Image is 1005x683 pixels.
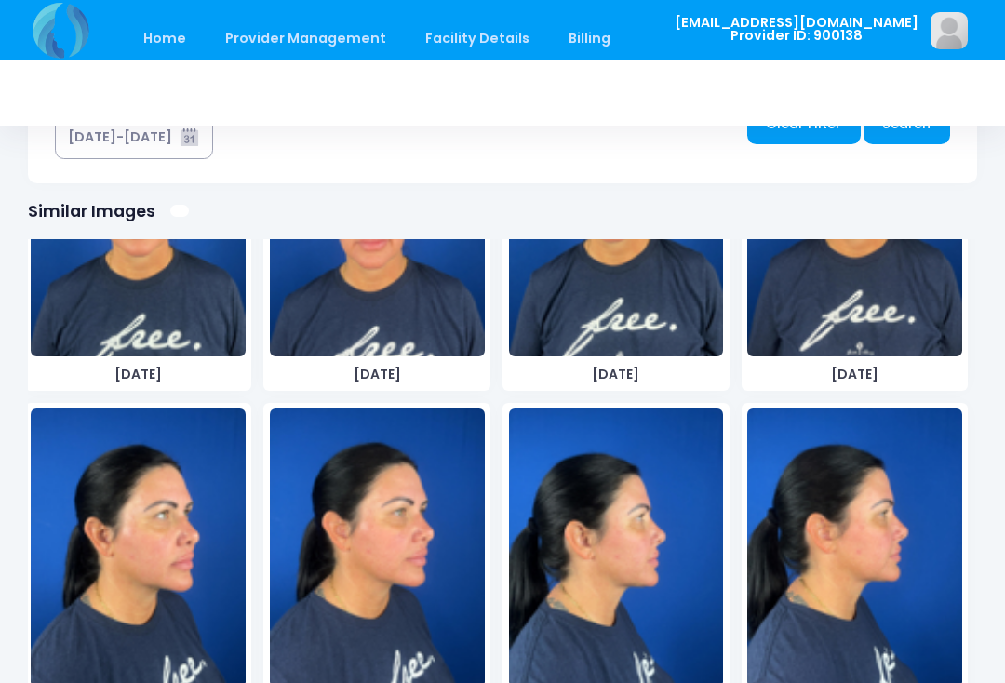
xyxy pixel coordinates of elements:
[207,17,404,60] a: Provider Management
[509,365,724,384] span: [DATE]
[68,127,172,147] div: [DATE]-[DATE]
[270,365,485,384] span: [DATE]
[931,12,968,49] img: image
[551,17,629,60] a: Billing
[747,365,962,384] span: [DATE]
[675,16,918,43] span: [EMAIL_ADDRESS][DOMAIN_NAME] Provider ID: 900138
[31,365,246,384] span: [DATE]
[632,17,703,60] a: Staff
[408,17,548,60] a: Facility Details
[125,17,204,60] a: Home
[28,201,155,221] h1: Similar Images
